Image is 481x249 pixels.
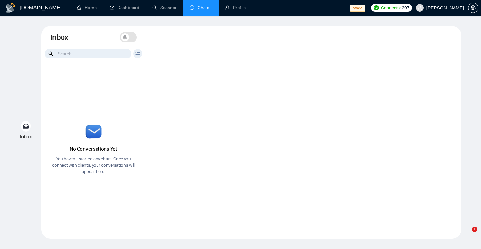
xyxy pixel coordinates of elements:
span: No Conversations Yet [70,146,117,152]
span: search [48,50,54,57]
span: user [418,6,422,10]
a: dashboardDashboard [110,5,139,10]
a: messageChats [190,5,212,10]
a: userProfile [225,5,246,10]
span: 397 [402,4,409,11]
h1: Inbox [50,32,68,43]
input: Search... [45,49,131,58]
img: email-icon [85,125,102,138]
a: searchScanner [152,5,177,10]
span: stage [350,5,365,12]
a: homeHome [77,5,97,10]
span: Inbox [20,133,32,140]
a: setting [468,5,478,10]
p: You haven’t started any chats. Once you connect with clients, your conversations will appear here. [50,156,137,174]
iframe: Intercom live chat [459,227,474,242]
span: 1 [472,227,477,232]
img: upwork-logo.png [374,5,379,10]
img: logo [5,3,16,13]
button: setting [468,3,478,13]
span: Connects: [381,4,401,11]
